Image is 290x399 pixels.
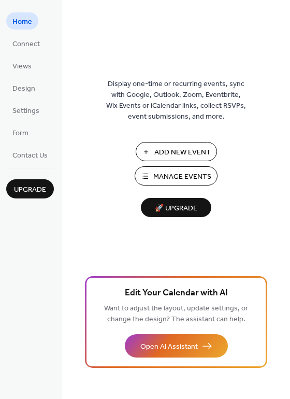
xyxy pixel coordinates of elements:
[12,61,32,72] span: Views
[12,17,32,27] span: Home
[6,35,46,52] a: Connect
[136,142,217,161] button: Add New Event
[154,147,211,158] span: Add New Event
[147,202,205,216] span: 🚀 Upgrade
[14,184,46,195] span: Upgrade
[125,334,228,358] button: Open AI Assistant
[6,57,38,74] a: Views
[12,39,40,50] span: Connect
[6,146,54,163] a: Contact Us
[6,12,38,30] a: Home
[6,102,46,119] a: Settings
[12,106,39,117] span: Settings
[140,341,198,352] span: Open AI Assistant
[6,179,54,198] button: Upgrade
[6,124,35,141] a: Form
[6,79,41,96] a: Design
[12,150,48,161] span: Contact Us
[153,172,211,182] span: Manage Events
[135,166,218,186] button: Manage Events
[104,302,248,326] span: Want to adjust the layout, update settings, or change the design? The assistant can help.
[141,198,211,217] button: 🚀 Upgrade
[12,83,35,94] span: Design
[106,79,246,122] span: Display one-time or recurring events, sync with Google, Outlook, Zoom, Eventbrite, Wix Events or ...
[12,128,28,139] span: Form
[125,286,228,301] span: Edit Your Calendar with AI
